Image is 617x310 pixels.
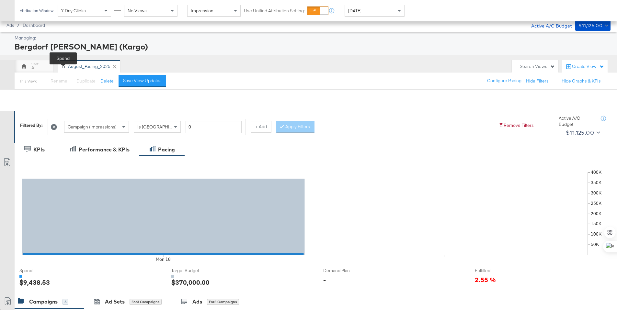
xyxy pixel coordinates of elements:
label: Use Unified Attribution Setting: [244,8,305,14]
div: $11,125.00 [566,128,594,138]
div: KPIs [33,146,45,153]
button: $11,125.00 [575,20,611,31]
span: Fulfilled [475,268,523,274]
div: Create View [572,63,604,70]
div: 5 [63,299,68,305]
div: Active A/C Budget [559,115,594,127]
div: Pacing [158,146,175,153]
span: Is [GEOGRAPHIC_DATA] [137,124,187,130]
a: Dashboard [23,23,45,28]
span: Ads [6,23,14,28]
div: Drag to reorder tab [62,64,65,68]
span: Duplicate [76,78,96,84]
div: Ads [192,298,202,305]
span: Impression [191,8,213,14]
span: 7 Day Clicks [61,8,86,14]
span: Spend [19,268,68,274]
div: $11,125.00 [578,22,602,30]
div: - [323,275,326,284]
div: Search Views [520,63,555,70]
div: AL [31,65,37,71]
div: Managing: [15,35,609,41]
span: / [14,23,23,28]
span: 2.55 % [475,275,496,284]
button: Hide Graphs & KPIs [562,78,601,84]
button: Hide Filters [526,78,549,84]
div: $370,000.00 [171,278,210,287]
span: Rename [51,78,67,84]
input: Enter a number [186,121,242,133]
div: Attribution Window: [19,8,54,13]
span: Demand Plan [323,268,372,274]
div: Save View Updates [123,78,162,84]
div: Ad Sets [105,298,125,305]
button: $11,125.00 [563,127,601,138]
button: Save View Updates [119,75,166,87]
div: Filtered By: [20,122,43,128]
div: Campaigns [29,298,58,305]
div: Performance & KPIs [79,146,130,153]
button: + Add [251,121,271,133]
span: Target Budget [171,268,220,274]
div: Bergdorf [PERSON_NAME] (Kargo) [15,41,609,52]
span: [DATE] [348,8,361,14]
div: for 3 Campaigns [130,299,162,305]
span: Campaign (Impressions) [68,124,117,130]
text: Mon 18 [156,257,171,262]
div: This View: [19,79,37,84]
span: No Views [128,8,147,14]
button: Remove Filters [498,122,534,128]
text: 400K [591,170,602,175]
button: Configure Pacing [483,75,526,87]
div: August_Pacing_2025 [68,63,110,70]
div: Active A/C Budget [524,20,572,30]
div: $9,438.53 [19,278,50,287]
button: Delete [100,78,114,84]
div: for 3 Campaigns [207,299,239,305]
